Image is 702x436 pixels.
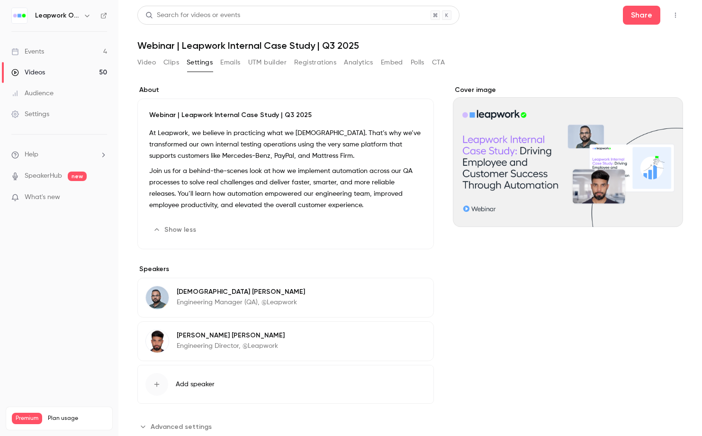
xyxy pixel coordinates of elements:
[25,192,60,202] span: What's new
[137,321,434,361] div: Vibhor Rastogi[PERSON_NAME] [PERSON_NAME]Engineering Director, @Leapwork
[146,286,169,309] img: Vaibhav Kumar
[137,264,434,274] label: Speakers
[145,10,240,20] div: Search for videos or events
[151,422,212,432] span: Advanced settings
[35,11,80,20] h6: Leapwork Online Event
[149,127,422,162] p: At Leapwork, we believe in practicing what we [DEMOGRAPHIC_DATA]. That’s why we’ve transformed ou...
[344,55,373,70] button: Analytics
[668,8,683,23] button: Top Bar Actions
[137,419,217,434] button: Advanced settings
[220,55,240,70] button: Emails
[48,415,107,422] span: Plan usage
[411,55,424,70] button: Polls
[149,110,422,120] p: Webinar | Leapwork Internal Case Study | Q3 2025
[177,298,305,307] p: Engineering Manager (QA), @Leapwork
[137,85,434,95] label: About
[11,109,49,119] div: Settings
[381,55,403,70] button: Embed
[137,419,434,434] section: Advanced settings
[12,413,42,424] span: Premium
[177,331,285,340] p: [PERSON_NAME] [PERSON_NAME]
[177,287,305,297] p: [DEMOGRAPHIC_DATA] [PERSON_NAME]
[11,47,44,56] div: Events
[137,278,434,318] div: Vaibhav Kumar[DEMOGRAPHIC_DATA] [PERSON_NAME]Engineering Manager (QA), @Leapwork
[137,40,683,51] h1: Webinar | Leapwork Internal Case Study | Q3 2025
[294,55,336,70] button: Registrations
[149,222,202,237] button: Show less
[11,89,54,98] div: Audience
[149,165,422,211] p: Join us for a behind-the-scenes look at how we implement automation across our QA processes to so...
[176,380,215,389] span: Add speaker
[137,365,434,404] button: Add speaker
[68,172,87,181] span: new
[12,8,27,23] img: Leapwork Online Event
[453,85,684,227] section: Cover image
[11,68,45,77] div: Videos
[177,341,285,351] p: Engineering Director, @Leapwork
[187,55,213,70] button: Settings
[163,55,179,70] button: Clips
[137,55,156,70] button: Video
[623,6,660,25] button: Share
[25,171,62,181] a: SpeakerHub
[248,55,287,70] button: UTM builder
[453,85,684,95] label: Cover image
[146,330,169,353] img: Vibhor Rastogi
[96,193,107,202] iframe: Noticeable Trigger
[432,55,445,70] button: CTA
[11,150,107,160] li: help-dropdown-opener
[25,150,38,160] span: Help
